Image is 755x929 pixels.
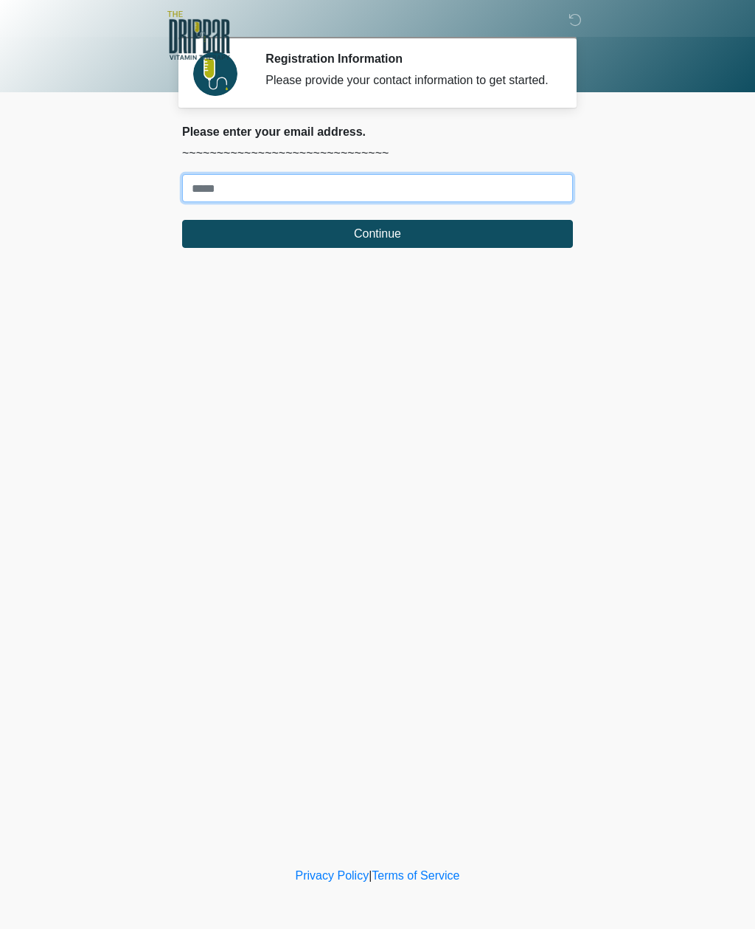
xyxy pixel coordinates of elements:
[265,72,551,89] div: Please provide your contact information to get started.
[296,869,369,882] a: Privacy Policy
[182,220,573,248] button: Continue
[182,125,573,139] h2: Please enter your email address.
[193,52,237,96] img: Agent Avatar
[369,869,372,882] a: |
[182,145,573,162] p: ~~~~~~~~~~~~~~~~~~~~~~~~~~~~~~
[372,869,459,882] a: Terms of Service
[167,11,230,60] img: The DRIPBaR - Alamo Ranch SATX Logo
